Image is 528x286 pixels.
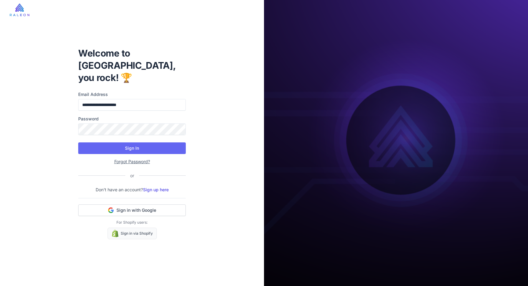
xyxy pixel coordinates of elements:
button: Sign In [78,142,186,154]
button: Sign in with Google [78,204,186,216]
p: For Shopify users: [78,220,186,225]
h1: Welcome to [GEOGRAPHIC_DATA], you rock! 🏆 [78,47,186,84]
img: raleon-logo-whitebg.9aac0268.jpg [10,3,29,16]
a: Forgot Password? [114,159,150,164]
div: or [125,172,139,179]
label: Email Address [78,91,186,98]
a: Sign up here [143,187,169,192]
label: Password [78,116,186,122]
p: Don't have an account? [78,186,186,193]
span: Sign in with Google [116,207,156,213]
a: Sign in via Shopify [108,228,157,239]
